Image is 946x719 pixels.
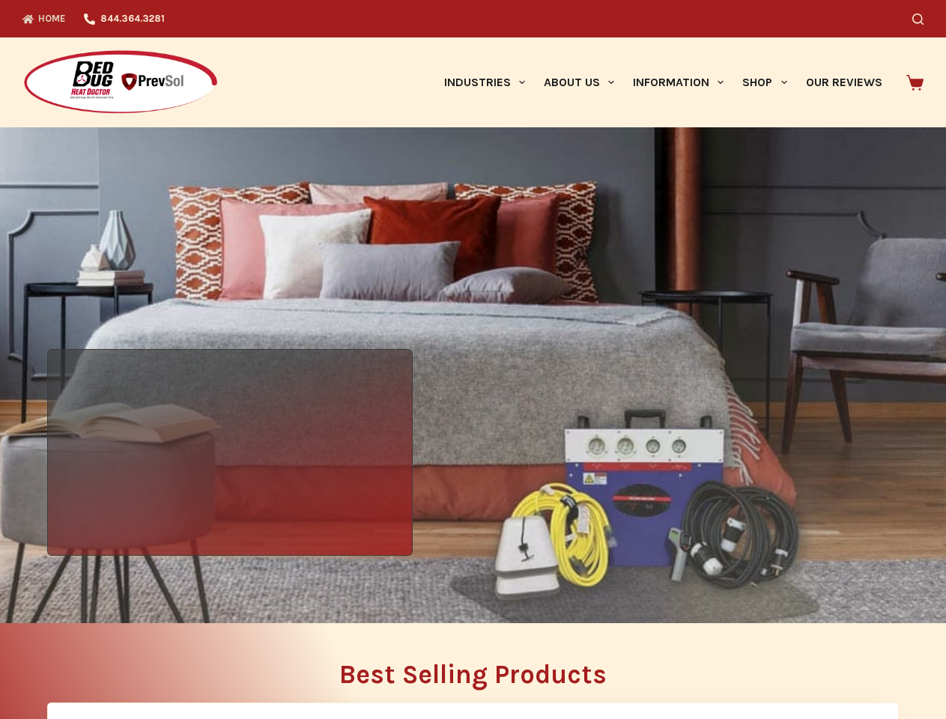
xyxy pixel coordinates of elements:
[624,37,733,127] a: Information
[22,49,219,116] img: Prevsol/Bed Bug Heat Doctor
[434,37,891,127] nav: Primary
[912,13,924,25] button: Search
[47,661,899,688] h2: Best Selling Products
[733,37,796,127] a: Shop
[796,37,891,127] a: Our Reviews
[434,37,534,127] a: Industries
[534,37,623,127] a: About Us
